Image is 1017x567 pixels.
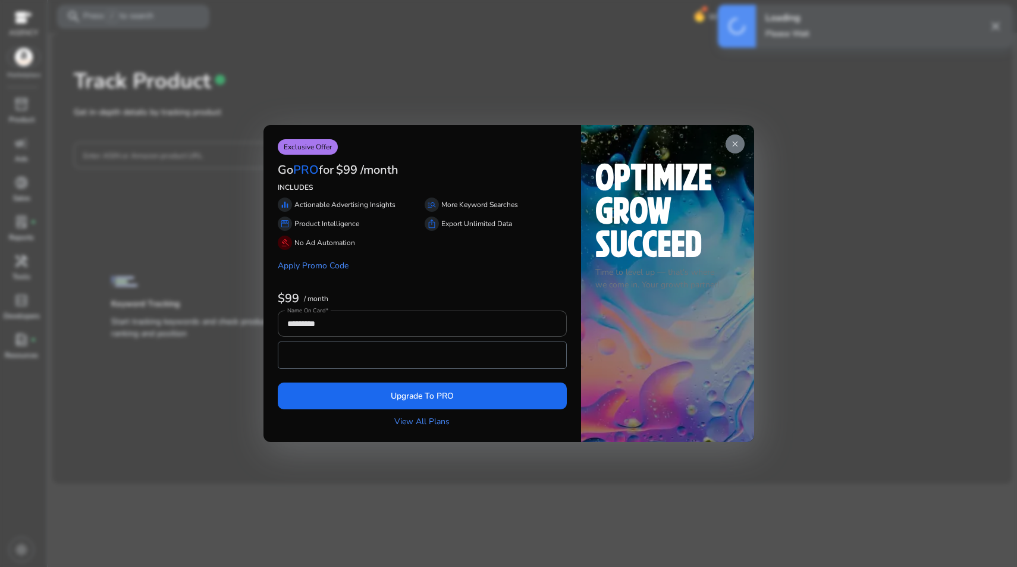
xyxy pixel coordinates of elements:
span: storefront [280,219,290,228]
mat-label: Name On Card [287,307,325,315]
a: View All Plans [394,415,450,428]
span: ios_share [427,219,437,228]
a: Apply Promo Code [278,260,349,271]
p: Product Intelligence [294,218,359,229]
p: No Ad Automation [294,237,355,248]
p: INCLUDES [278,182,567,193]
p: More Keyword Searches [441,199,518,210]
iframe: Secure payment input frame [284,343,560,367]
b: $99 [278,290,299,306]
span: close [730,139,740,149]
span: manage_search [427,200,437,209]
span: PRO [293,162,319,178]
p: Export Unlimited Data [441,218,512,229]
span: Upgrade To PRO [391,390,454,402]
button: Upgrade To PRO [278,383,567,409]
p: Exclusive Offer [278,139,338,155]
p: Time to level up — that's where we come in. Your growth partner! [595,266,740,291]
h3: $99 /month [336,163,398,177]
span: gavel [280,238,290,248]
h3: Go for [278,163,334,177]
span: equalizer [280,200,290,209]
p: Actionable Advertising Insights [294,199,395,210]
p: / month [304,295,328,303]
